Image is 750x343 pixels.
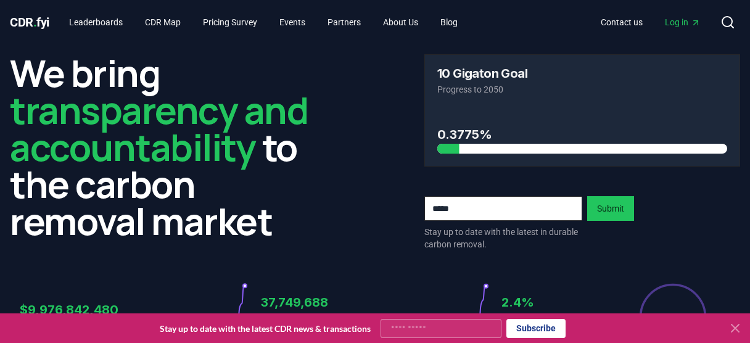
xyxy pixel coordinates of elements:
span: transparency and accountability [10,85,308,172]
span: . [33,15,37,30]
h3: 37,749,688 [261,293,375,312]
a: CDR Map [135,11,191,33]
h3: 2.4% [501,293,616,312]
span: Log in [665,16,701,28]
button: Submit [587,196,634,221]
h2: We bring to the carbon removal market [10,54,326,239]
a: Contact us [591,11,653,33]
a: Pricing Survey [193,11,267,33]
p: of purchases have been delivered [501,312,616,341]
a: CDR.fyi [10,14,49,31]
a: Events [270,11,315,33]
h3: $9,976,842,480 [20,300,134,319]
h3: 10 Gigaton Goal [437,67,527,80]
nav: Main [591,11,711,33]
a: Partners [318,11,371,33]
a: About Us [373,11,428,33]
p: tonnes of CO2 has been sold [261,312,375,341]
h3: 0.3775% [437,125,727,144]
p: Progress to 2050 [437,83,727,96]
nav: Main [59,11,468,33]
a: Log in [655,11,711,33]
span: CDR fyi [10,15,49,30]
a: Leaderboards [59,11,133,33]
a: Blog [431,11,468,33]
p: Stay up to date with the latest in durable carbon removal. [424,226,582,250]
